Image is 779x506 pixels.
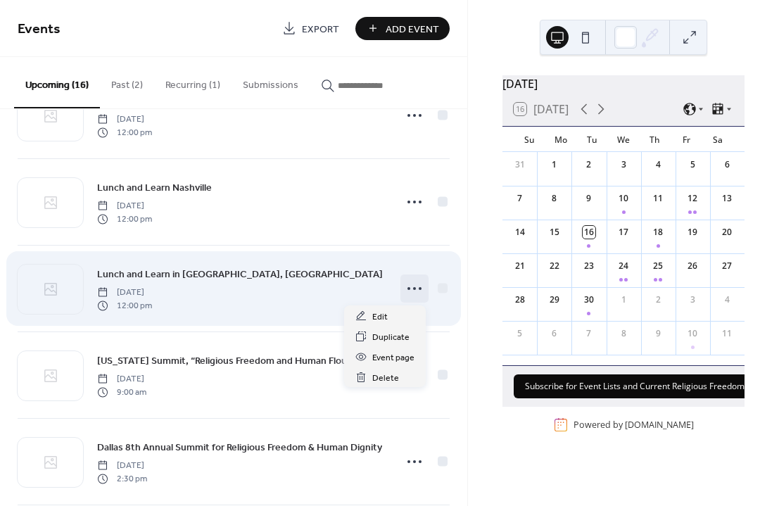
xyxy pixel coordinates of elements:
[97,266,383,282] a: Lunch and Learn in [GEOGRAPHIC_DATA], [GEOGRAPHIC_DATA]
[576,127,608,152] div: Tu
[617,327,630,340] div: 8
[617,158,630,171] div: 3
[355,17,450,40] button: Add Event
[652,158,664,171] div: 4
[372,310,388,324] span: Edit
[548,260,561,272] div: 22
[372,330,410,345] span: Duplicate
[514,327,526,340] div: 5
[514,127,545,152] div: Su
[686,327,699,340] div: 10
[97,126,152,139] span: 12:00 pm
[514,226,526,239] div: 14
[702,127,733,152] div: Sa
[574,419,694,431] div: Powered by
[97,181,212,196] span: Lunch and Learn Nashville
[652,327,664,340] div: 9
[686,260,699,272] div: 26
[617,226,630,239] div: 17
[583,260,595,272] div: 23
[617,192,630,205] div: 10
[14,57,100,108] button: Upcoming (16)
[154,57,232,107] button: Recurring (1)
[721,192,733,205] div: 13
[721,226,733,239] div: 20
[617,293,630,306] div: 1
[97,286,152,299] span: [DATE]
[583,293,595,306] div: 30
[514,260,526,272] div: 21
[97,354,381,369] span: [US_STATE] Summit, “Religious Freedom and Human Flourishing”
[652,192,664,205] div: 11
[721,327,733,340] div: 11
[386,22,439,37] span: Add Event
[721,158,733,171] div: 6
[671,127,702,152] div: Fr
[583,158,595,171] div: 2
[97,299,152,312] span: 12:00 pm
[686,158,699,171] div: 5
[548,226,561,239] div: 15
[372,371,399,386] span: Delete
[548,327,561,340] div: 6
[97,439,382,455] a: Dallas 8th Annual Summit for Religious Freedom & Human Dignity
[514,293,526,306] div: 28
[514,158,526,171] div: 31
[514,192,526,205] div: 7
[97,353,381,369] a: [US_STATE] Summit, “Religious Freedom and Human Flourishing”
[97,267,383,282] span: Lunch and Learn in [GEOGRAPHIC_DATA], [GEOGRAPHIC_DATA]
[686,192,699,205] div: 12
[548,293,561,306] div: 29
[583,226,595,239] div: 16
[583,192,595,205] div: 9
[272,17,350,40] a: Export
[372,350,414,365] span: Event page
[302,22,339,37] span: Export
[721,260,733,272] div: 27
[100,57,154,107] button: Past (2)
[97,386,146,398] span: 9:00 am
[652,293,664,306] div: 2
[97,213,152,225] span: 12:00 pm
[583,327,595,340] div: 7
[97,472,147,485] span: 2:30 pm
[652,260,664,272] div: 25
[617,260,630,272] div: 24
[232,57,310,107] button: Submissions
[686,293,699,306] div: 3
[625,419,694,431] a: [DOMAIN_NAME]
[97,200,152,213] span: [DATE]
[97,441,382,455] span: Dallas 8th Annual Summit for Religious Freedom & Human Dignity
[97,460,147,472] span: [DATE]
[686,226,699,239] div: 19
[548,158,561,171] div: 1
[548,192,561,205] div: 8
[721,293,733,306] div: 4
[18,15,61,43] span: Events
[97,113,152,126] span: [DATE]
[652,226,664,239] div: 18
[97,179,212,196] a: Lunch and Learn Nashville
[639,127,671,152] div: Th
[545,127,577,152] div: Mo
[97,373,146,386] span: [DATE]
[608,127,640,152] div: We
[502,75,745,92] div: [DATE]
